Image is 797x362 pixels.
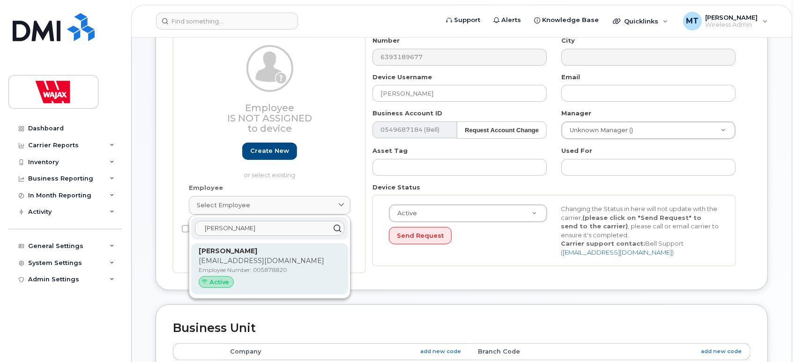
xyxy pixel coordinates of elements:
[554,204,727,256] div: Changing the Status in here will not update with the carrier, , please call or email carrier to e...
[199,247,257,255] strong: [PERSON_NAME]
[706,14,758,21] span: [PERSON_NAME]
[561,240,646,247] strong: Carrier support contact:
[561,214,702,230] strong: (please click on "Send Request" to send to the carrier)
[439,11,487,30] a: Support
[686,15,699,27] span: MT
[561,109,591,118] label: Manager
[564,126,633,135] span: Unknown Manager ()
[389,205,547,222] a: Active
[392,209,417,218] span: Active
[372,109,442,118] label: Business Account ID
[189,183,223,192] label: Employee
[542,15,599,25] span: Knowledge Base
[563,249,672,256] a: [EMAIL_ADDRESS][DOMAIN_NAME]
[247,123,292,134] span: to device
[372,73,432,82] label: Device Username
[501,15,521,25] span: Alerts
[156,13,298,30] input: Find something...
[624,17,658,25] span: Quicklinks
[191,243,348,295] div: [PERSON_NAME][EMAIL_ADDRESS][DOMAIN_NAME]Employee Number: 005878820Active
[372,183,420,192] label: Device Status
[701,347,742,355] a: add new code
[372,36,400,45] label: Number
[454,15,480,25] span: Support
[469,343,751,360] th: Branch Code
[195,221,344,236] input: Enter name, email, or employee number
[465,127,539,134] strong: Request Account Change
[562,122,735,139] a: Unknown Manager ()
[389,227,452,244] button: Send Request
[197,201,250,210] span: Select employee
[420,347,461,355] a: add new code
[189,196,350,215] a: Select employee
[222,343,470,360] th: Company
[199,266,341,274] p: Employee Number: 005878820
[189,103,350,134] h3: Employee
[242,143,297,160] a: Create new
[528,11,605,30] a: Knowledge Base
[182,225,189,233] input: Non-employee owned device
[561,146,592,155] label: Used For
[173,322,751,335] h2: Business Unit
[227,113,312,124] span: Is not assigned
[199,256,341,266] p: [EMAIL_ADDRESS][DOMAIN_NAME]
[561,73,580,82] label: Email
[706,21,758,29] span: Wireless Admin
[372,146,408,155] label: Asset Tag
[606,12,675,30] div: Quicklinks
[209,278,230,287] span: Active
[487,11,528,30] a: Alerts
[677,12,775,30] div: Michael Tran
[189,171,350,180] p: or select existing
[182,223,285,234] label: Non-employee owned device
[561,36,575,45] label: City
[457,121,547,139] button: Request Account Change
